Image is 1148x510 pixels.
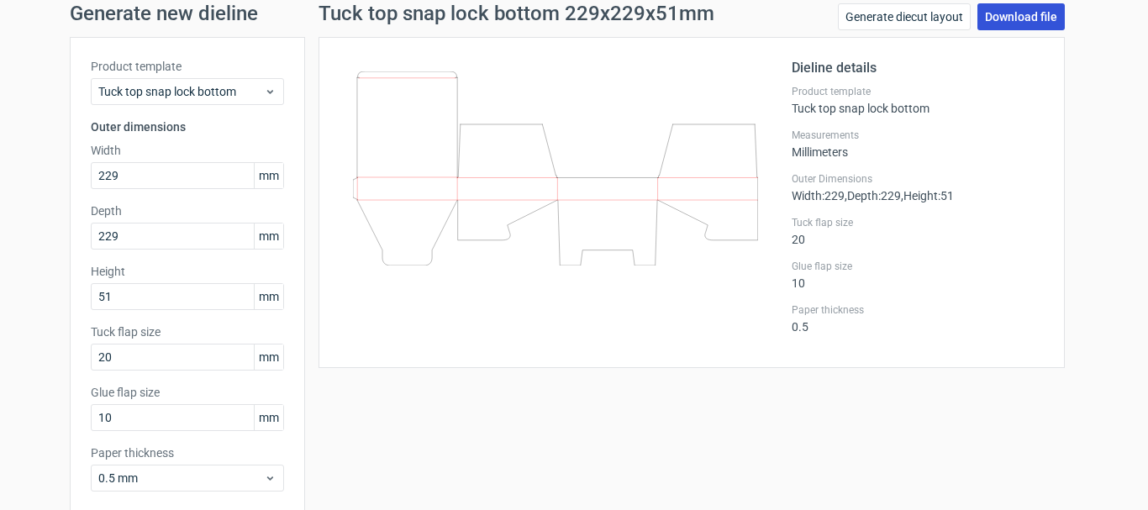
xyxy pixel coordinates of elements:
span: mm [254,163,283,188]
span: mm [254,223,283,249]
h1: Tuck top snap lock bottom 229x229x51mm [319,3,714,24]
label: Outer Dimensions [792,172,1044,186]
label: Product template [792,85,1044,98]
span: mm [254,284,283,309]
div: Tuck top snap lock bottom [792,85,1044,115]
span: Tuck top snap lock bottom [98,83,264,100]
label: Height [91,263,284,280]
span: Width : 229 [792,189,845,202]
label: Depth [91,202,284,219]
div: 0.5 [792,303,1044,334]
label: Paper thickness [91,444,284,461]
label: Width [91,142,284,159]
span: , Height : 51 [901,189,954,202]
h3: Outer dimensions [91,118,284,135]
h2: Dieline details [792,58,1044,78]
label: Paper thickness [792,303,1044,317]
label: Measurements [792,129,1044,142]
label: Tuck flap size [91,323,284,340]
span: 0.5 mm [98,470,264,486]
span: mm [254,405,283,430]
a: Generate diecut layout [838,3,971,30]
div: Millimeters [792,129,1044,159]
label: Product template [91,58,284,75]
span: , Depth : 229 [845,189,901,202]
div: 20 [792,216,1044,246]
div: 10 [792,260,1044,290]
label: Glue flap size [792,260,1044,273]
h1: Generate new dieline [70,3,1078,24]
span: mm [254,344,283,370]
label: Tuck flap size [792,216,1044,229]
label: Glue flap size [91,384,284,401]
a: Download file [977,3,1065,30]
